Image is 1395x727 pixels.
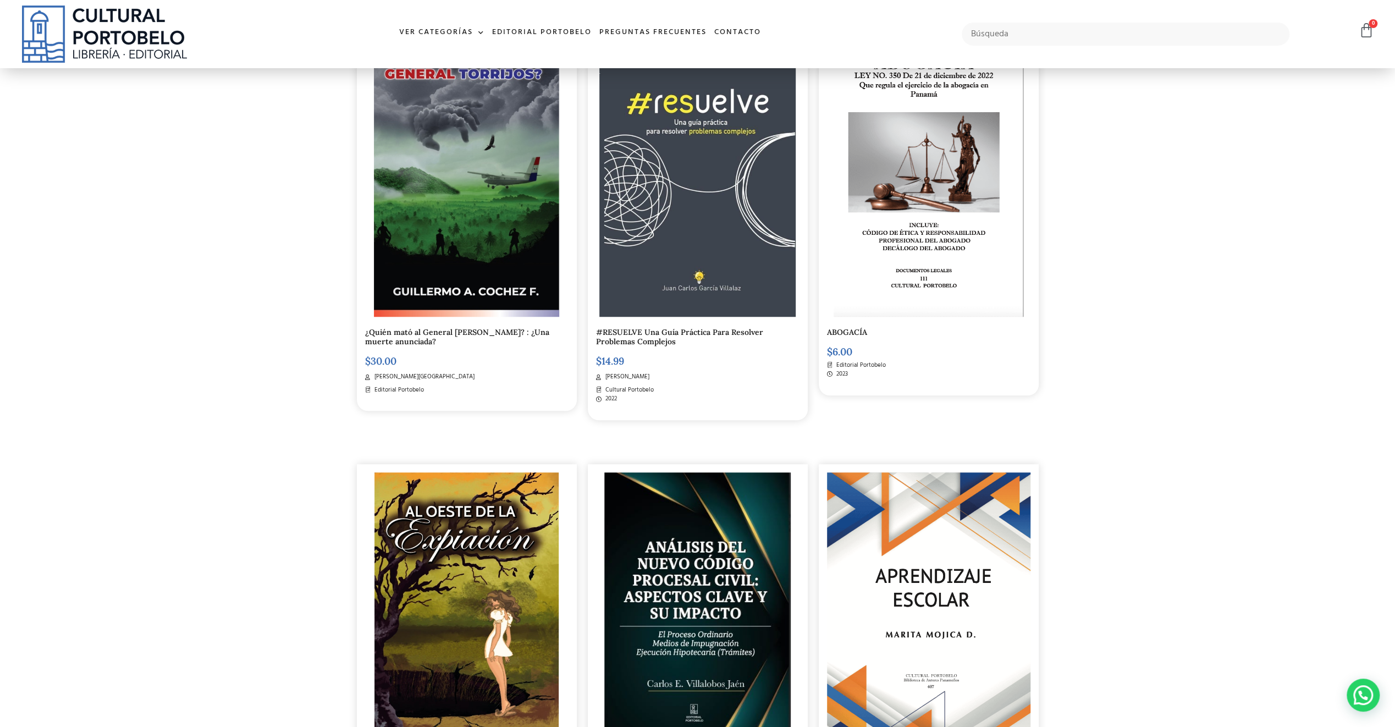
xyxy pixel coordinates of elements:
[834,370,848,379] span: 2023
[372,385,424,395] span: Editorial Portobelo
[834,26,1023,317] img: Captura de Pantalla 2023-07-06 a la(s) 3.07.47 p. m.
[596,355,602,367] span: $
[365,355,396,367] bdi: 30.00
[603,372,649,382] span: [PERSON_NAME]
[1347,679,1380,712] div: WhatsApp contact
[834,361,886,370] span: Editorial Portobelo
[488,21,596,45] a: Editorial Portobelo
[1369,19,1377,28] span: 0
[596,327,763,346] a: #RESUELVE Una Guía Práctica Para Resolver Problemas Complejos
[596,355,624,367] bdi: 14.99
[599,26,796,317] img: portada-resuelve-TB-AMAZON_page-0001-1.jpg
[827,345,852,358] bdi: 6.00
[365,327,549,346] a: ¿Quién mató al General [PERSON_NAME]? : ¿Una muerte anunciada?
[603,394,617,404] span: 2022
[1359,23,1374,38] a: 0
[365,355,371,367] span: $
[827,327,867,337] a: ABOGACÍA
[710,21,765,45] a: Contacto
[395,21,488,45] a: Ver Categorías
[596,21,710,45] a: Preguntas frecuentes
[603,385,654,395] span: Cultural Portobelo
[374,26,559,317] img: Portada-Cochez-Junio-2024-Ver4-(1)
[962,23,1289,46] input: Búsqueda
[827,345,832,358] span: $
[372,372,475,382] span: [PERSON_NAME][GEOGRAPHIC_DATA]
